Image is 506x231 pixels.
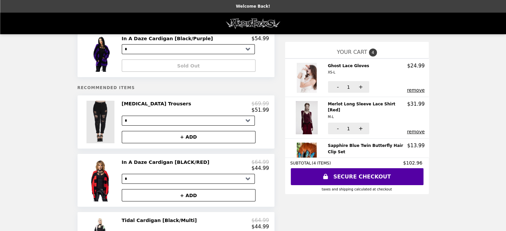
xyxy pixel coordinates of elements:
[252,107,269,113] p: $51.99
[312,161,331,166] span: ( 4 ITEMS )
[290,161,312,166] span: SUBTOTAL
[407,63,425,69] p: $24.99
[407,101,425,107] p: $31.99
[347,126,350,131] span: 1
[297,143,318,173] img: Sapphire Blue Twin Butterfly Hair Clip Set
[88,36,114,72] img: In A Daze Cardigan [Black/Purple]
[347,84,350,90] span: 1
[122,189,255,201] button: + ADD
[369,49,377,57] span: 4
[225,17,281,30] img: Brand Logo
[86,101,116,143] img: Hunger Strike Trousers
[252,217,269,223] p: $64.99
[351,123,369,134] button: +
[328,63,372,76] h2: Ghost Lace Gloves
[122,101,194,107] h2: [MEDICAL_DATA] Trousers
[328,114,405,120] div: M-L
[297,63,318,93] img: Ghost Lace Gloves
[328,81,346,93] button: -
[351,81,369,93] button: +
[328,101,408,120] h2: Merlot Long Sleeve Lace Shirt [Red]
[122,174,255,184] select: Select a product variant
[252,159,269,165] p: $64.99
[328,69,369,75] div: XS-L
[252,224,269,230] p: $44.99
[337,49,367,55] span: YOUR CART
[252,165,269,171] p: $44.99
[296,101,320,134] img: Merlot Long Sleeve Lace Shirt [Red]
[122,116,255,126] select: Select a product variant
[236,4,270,9] p: Welcome Back!
[407,129,424,134] button: remove
[86,159,116,201] img: In A Daze Cardigan [BLACK/RED]
[78,85,274,90] h5: Recommended Items
[407,143,425,149] p: $13.99
[291,168,423,185] a: SECURE CHECKOUT
[122,159,212,165] h2: In A Daze Cardigan [BLACK/RED]
[328,123,346,134] button: -
[122,131,255,143] button: + ADD
[403,160,423,166] span: $102.96
[122,217,200,223] h2: Tidal Cardigan [Black/Multi]
[290,187,423,191] div: Taxes and Shipping calculated at checkout
[252,101,269,107] p: $69.99
[122,44,255,54] select: Select a product variant
[328,143,408,155] h2: Sapphire Blue Twin Butterfly Hair Clip Set
[407,87,424,93] button: remove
